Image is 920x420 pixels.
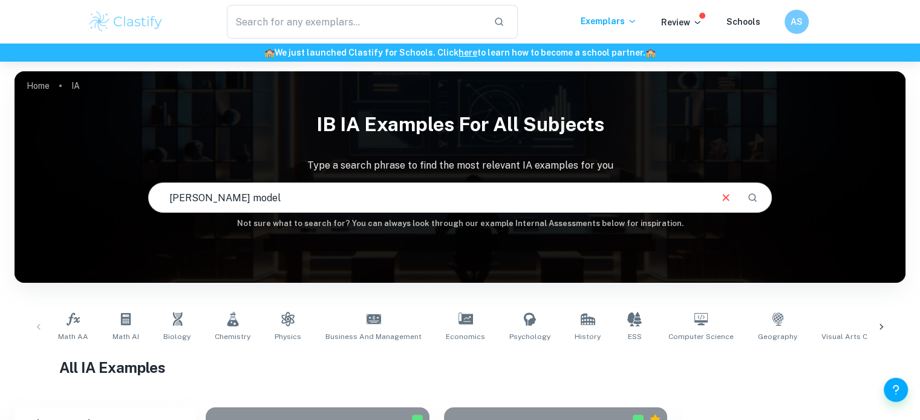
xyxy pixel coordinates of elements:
[15,218,905,230] h6: Not sure what to search for? You can always look through our example Internal Assessments below f...
[714,186,737,209] button: Clear
[628,331,642,342] span: ESS
[227,5,484,39] input: Search for any exemplars...
[149,181,710,215] input: E.g. player arrangements, enthalpy of combustion, analysis of a big city...
[742,187,763,208] button: Search
[661,16,702,29] p: Review
[458,48,477,57] a: here
[325,331,422,342] span: Business and Management
[163,331,191,342] span: Biology
[59,357,861,378] h1: All IA Examples
[789,15,803,28] h6: AS
[27,77,50,94] a: Home
[15,105,905,144] h1: IB IA examples for all subjects
[884,378,908,402] button: Help and Feedback
[581,15,637,28] p: Exemplars
[71,79,80,92] p: IA
[446,331,485,342] span: Economics
[264,48,275,57] span: 🏫
[215,331,250,342] span: Chemistry
[2,46,918,59] h6: We just launched Clastify for Schools. Click to learn how to become a school partner.
[668,331,734,342] span: Computer Science
[509,331,550,342] span: Psychology
[88,10,165,34] img: Clastify logo
[758,331,797,342] span: Geography
[58,331,88,342] span: Math AA
[785,10,809,34] button: AS
[113,331,139,342] span: Math AI
[726,17,760,27] a: Schools
[275,331,301,342] span: Physics
[645,48,656,57] span: 🏫
[15,158,905,173] p: Type a search phrase to find the most relevant IA examples for you
[575,331,601,342] span: History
